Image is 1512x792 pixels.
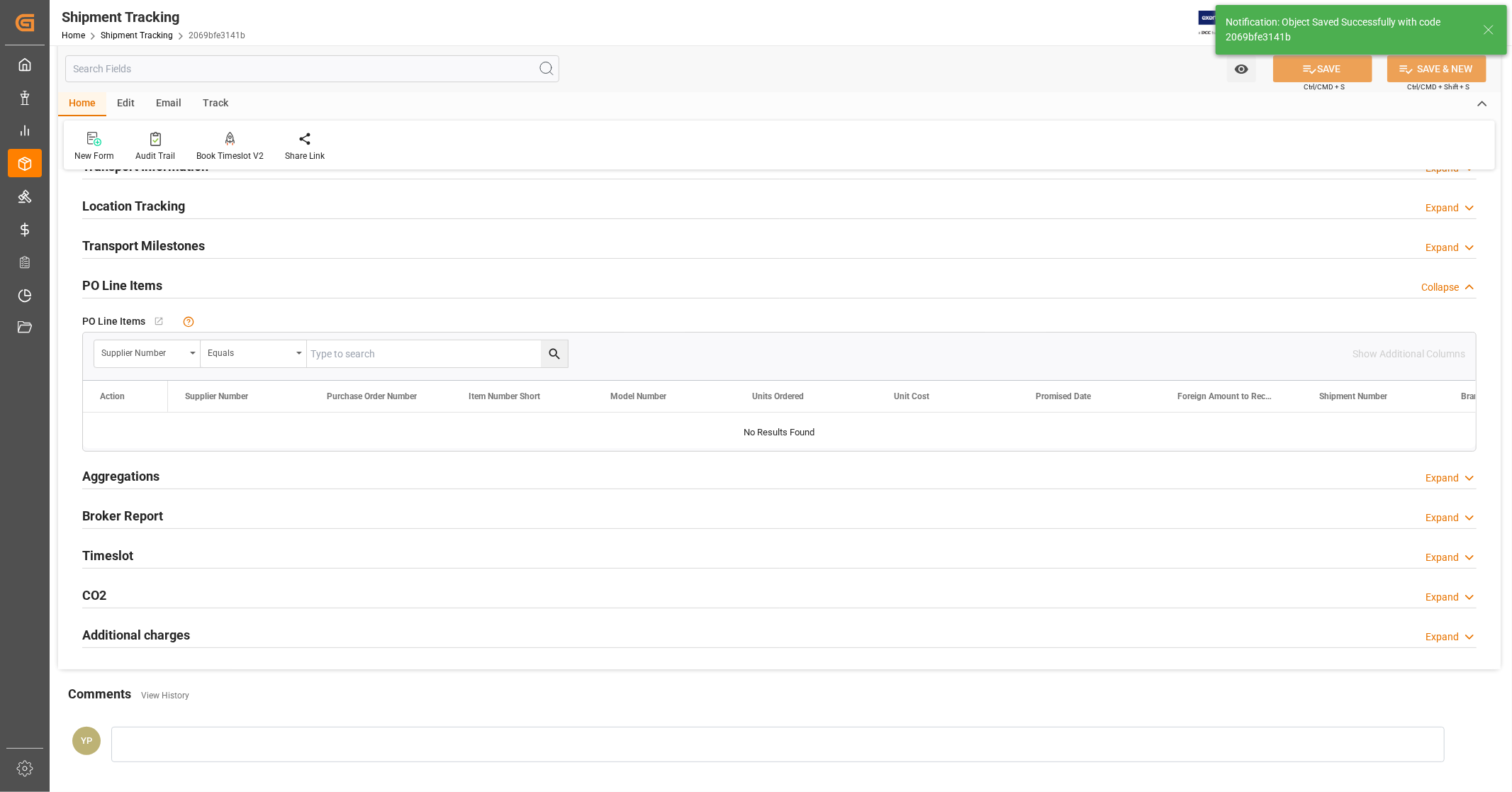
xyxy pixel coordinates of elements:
div: Home [58,92,106,116]
span: YP [81,735,92,746]
div: Share Link [285,150,325,162]
span: Unit Cost [894,391,929,401]
div: Expand [1426,511,1459,525]
h2: Broker Report [82,506,163,525]
input: Search Fields [65,55,559,82]
div: Track [192,92,239,116]
a: Shipment Tracking [101,30,173,40]
img: Exertis%20JAM%20-%20Email%20Logo.jpg_1722504956.jpg [1199,11,1248,35]
div: Expand [1426,590,1459,605]
div: Shipment Tracking [62,6,245,28]
span: Foreign Amount to Receive [1177,391,1272,401]
span: Shipment Number [1319,391,1387,401]
span: Ctrl/CMD + S [1304,82,1345,92]
span: Ctrl/CMD + Shift + S [1407,82,1469,92]
div: Expand [1426,550,1459,565]
span: Purchase Order Number [327,391,417,401]
h2: Comments [68,684,131,703]
h2: Location Tracking [82,196,185,216]
button: open menu [1227,55,1256,82]
div: Notification: Object Saved Successfully with code 2069bfe3141b [1226,15,1469,45]
div: Expand [1426,471,1459,486]
div: New Form [74,150,114,162]
div: Expand [1426,201,1459,216]
span: Promised Date [1036,391,1091,401]
div: Book Timeslot V2 [196,150,264,162]
div: Collapse [1421,280,1459,295]
div: Action [100,391,125,401]
div: Email [145,92,192,116]
input: Type to search [307,340,568,367]
div: Audit Trail [135,150,175,162]
button: SAVE [1273,55,1372,82]
h2: Aggregations [82,467,159,486]
div: Equals [208,343,291,359]
h2: Timeslot [82,546,133,565]
div: Edit [106,92,145,116]
button: open menu [201,340,307,367]
button: open menu [94,340,201,367]
span: Units Ordered [752,391,804,401]
span: PO Line Items [82,314,145,329]
h2: Transport Milestones [82,236,205,255]
h2: PO Line Items [82,276,162,295]
div: Supplier Number [101,343,185,359]
a: View History [141,691,189,701]
span: Supplier Number [185,391,248,401]
div: Expand [1426,630,1459,645]
h2: CO2 [82,586,106,605]
button: SAVE & NEW [1387,55,1486,82]
h2: Additional charges [82,625,190,645]
div: Expand [1426,240,1459,255]
button: search button [541,340,568,367]
span: Item Number Short [469,391,540,401]
span: Branch Plant [1461,391,1510,401]
span: Model Number [610,391,666,401]
a: Home [62,30,85,40]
